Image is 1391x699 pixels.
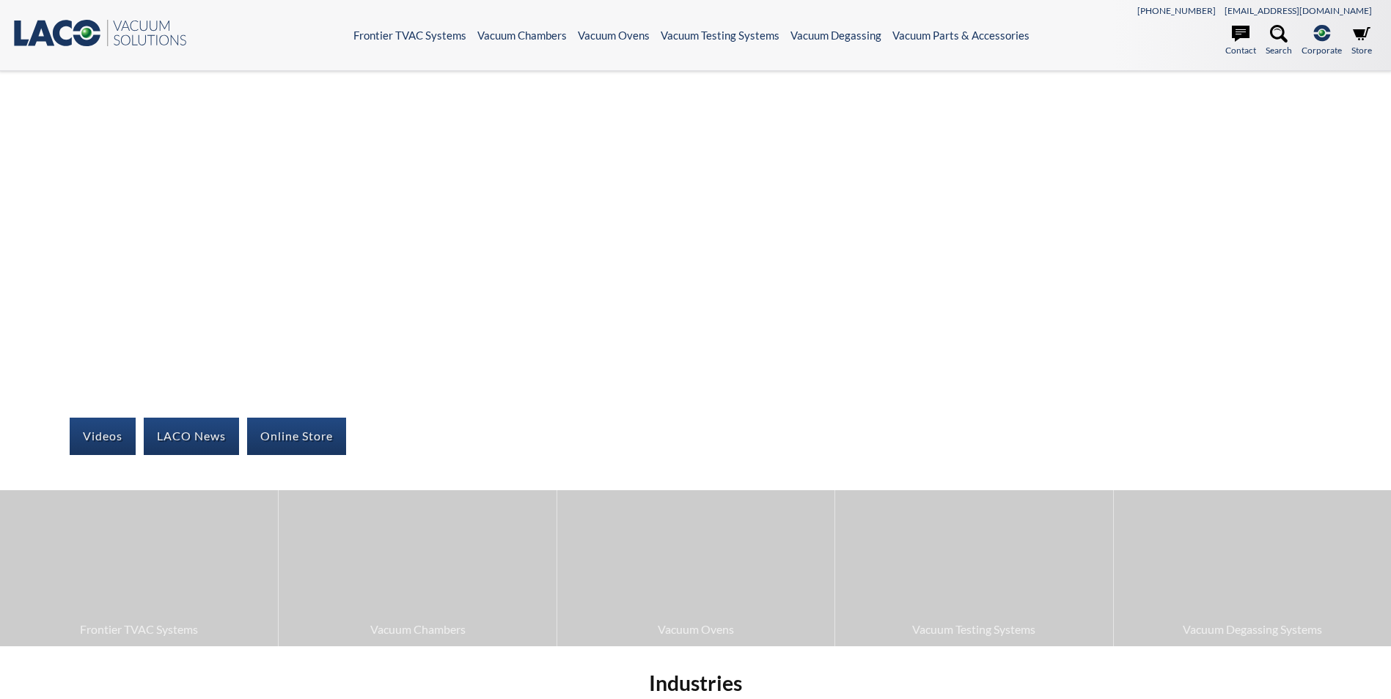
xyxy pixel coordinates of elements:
[1225,5,1372,16] a: [EMAIL_ADDRESS][DOMAIN_NAME]
[1114,490,1391,646] a: Vacuum Degassing Systems
[557,490,834,646] a: Vacuum Ovens
[286,620,548,639] span: Vacuum Chambers
[70,418,136,454] a: Videos
[247,418,346,454] a: Online Store
[353,29,466,42] a: Frontier TVAC Systems
[477,29,567,42] a: Vacuum Chambers
[565,620,827,639] span: Vacuum Ovens
[1302,43,1342,57] span: Corporate
[661,29,779,42] a: Vacuum Testing Systems
[790,29,881,42] a: Vacuum Degassing
[1266,25,1292,57] a: Search
[835,490,1112,646] a: Vacuum Testing Systems
[843,620,1105,639] span: Vacuum Testing Systems
[296,670,1095,697] h2: Industries
[1121,620,1384,639] span: Vacuum Degassing Systems
[7,620,271,639] span: Frontier TVAC Systems
[279,490,556,646] a: Vacuum Chambers
[1225,25,1256,57] a: Contact
[578,29,650,42] a: Vacuum Ovens
[1351,25,1372,57] a: Store
[892,29,1030,42] a: Vacuum Parts & Accessories
[144,418,239,454] a: LACO News
[1137,5,1216,16] a: [PHONE_NUMBER]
